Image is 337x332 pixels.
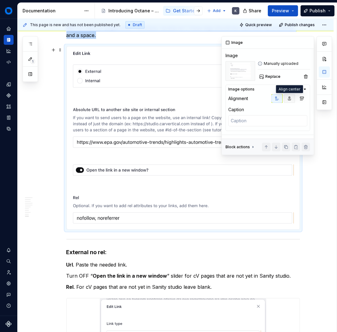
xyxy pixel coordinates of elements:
a: Home [4,24,14,34]
a: Storybook stories [4,113,14,123]
button: Contact support [4,290,14,300]
a: Get Started [163,6,200,16]
p: . Paste the needed link. [66,261,300,268]
a: Settings [4,279,14,288]
a: Documentation [4,35,14,45]
button: Search ⌘K [4,256,14,266]
span: Publish [310,8,326,14]
svg: Supernova Logo [6,321,12,327]
strong: Open the link in a new window [93,273,167,279]
div: Introducing Octane – a single source of truth for brand, design, and content. [108,8,159,14]
a: Assets [4,102,14,111]
button: Quick preview [238,21,275,29]
span: Draft [133,23,142,27]
img: 2bf3f436-cf82-4b23-ae1e-b57586e47abe.png [67,47,300,229]
div: Page tree [99,5,204,17]
button: Publish [301,5,335,16]
span: This page is new and has not been published yet. [30,23,120,27]
div: Get Started [173,8,198,14]
button: Add [205,6,228,15]
button: Notifications [4,245,14,255]
div: Align center [276,85,303,93]
span: Quick preview [245,23,272,27]
button: Share [240,5,265,16]
div: Documentation [23,8,81,14]
strong: Rel [66,284,74,290]
a: Introducing Octane – a single source of truth for brand, design, and content. [99,6,162,16]
a: Code automation [4,57,14,67]
a: Analytics [4,46,14,56]
strong: External no rel: [66,249,107,255]
span: Publish changes [285,23,315,27]
img: 26998d5e-8903-4050-8939-6da79a9ddf72.png [5,7,12,15]
a: Design tokens [4,79,14,89]
p: Turn OFF “ ” slider for cV pages that are not yet in Sanity studio. [66,272,300,279]
a: Data sources [4,124,14,134]
span: Share [249,8,261,14]
a: Invite team [4,267,14,277]
span: 1 [30,59,35,64]
span: Add [213,8,221,13]
span: Preview [272,8,289,14]
button: Publish changes [277,21,318,29]
a: Components [4,90,14,100]
strong: Url [66,262,73,268]
div: K [235,8,237,13]
p: . For non-cV pages enter “nofollow, noreferrer”, these tags should be separated by a comma and a ... [66,24,300,39]
button: Preview [268,5,298,16]
p: . For cV pages that are not yet in Sanity studio leave blank. [66,283,300,291]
